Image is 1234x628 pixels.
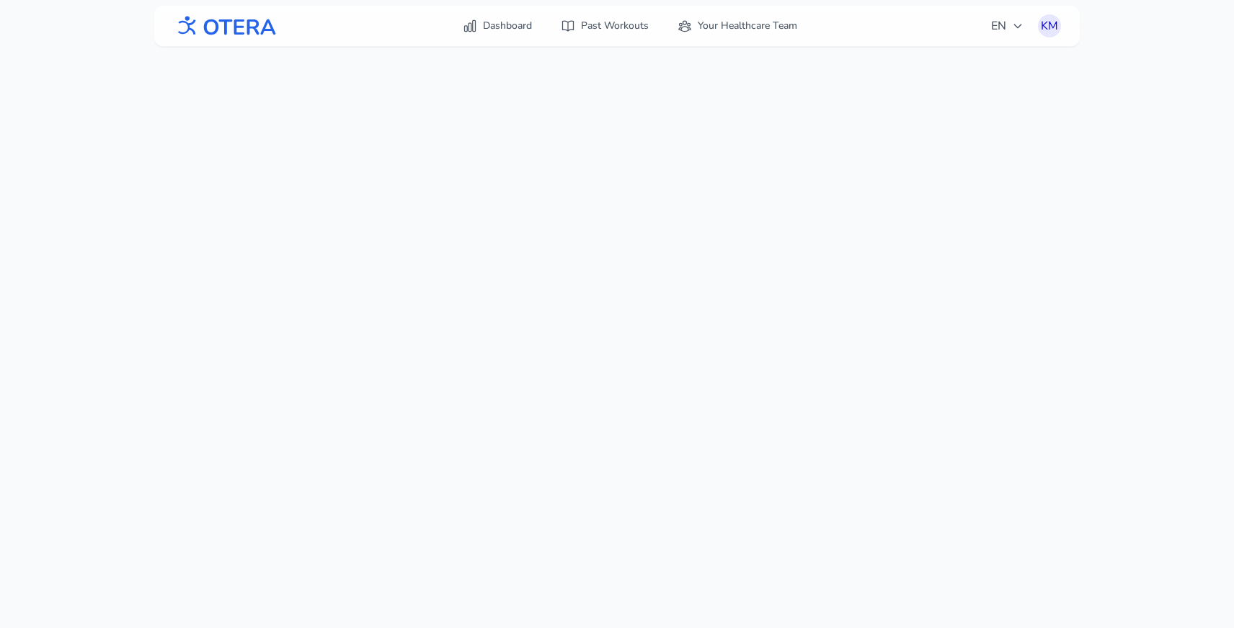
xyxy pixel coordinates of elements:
[991,17,1024,35] span: EN
[1038,14,1061,37] button: KM
[454,13,541,39] a: Dashboard
[669,13,806,39] a: Your Healthcare Team
[173,10,277,42] img: OTERA logo
[552,13,657,39] a: Past Workouts
[982,12,1032,40] button: EN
